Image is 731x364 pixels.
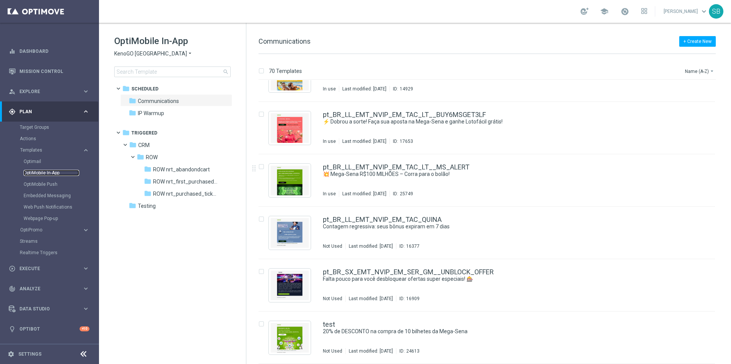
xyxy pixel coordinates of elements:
[251,259,729,312] div: Press SPACE to select this row.
[9,88,16,95] i: person_search
[137,153,144,161] i: folder
[80,326,89,331] div: +10
[138,110,164,117] span: IP Warmup
[400,191,413,197] div: 25749
[122,129,130,136] i: folder
[144,190,152,197] i: folder
[8,48,90,54] button: equalizer Dashboard
[271,271,309,300] img: 16909.jpeg
[700,7,708,16] span: keyboard_arrow_down
[8,351,14,358] i: settings
[24,170,79,176] a: OptiMobile In-App
[24,213,98,224] div: Webpage Pop-up
[24,156,98,167] div: Optimail
[20,136,79,142] a: Actions
[323,138,336,144] div: In use
[684,66,716,76] button: Name (A-Z)arrow_drop_down
[679,36,716,47] button: + Create New
[9,108,16,115] i: gps_fixed
[406,348,420,354] div: 24613
[82,226,89,234] i: keyboard_arrow_right
[153,178,219,185] span: ROW nrt_first_purchased_tickets
[346,243,396,249] div: Last modified: [DATE]
[19,266,82,271] span: Execute
[20,250,79,256] a: Realtime Triggers
[400,138,413,144] div: 17653
[20,238,79,244] a: Streams
[389,191,413,197] div: ID:
[24,167,98,179] div: OptiMobile In-App
[9,41,89,61] div: Dashboard
[19,286,82,291] span: Analyze
[20,227,90,233] button: OptiPromo keyboard_arrow_right
[20,236,98,247] div: Streams
[339,86,389,92] div: Last modified: [DATE]
[8,109,90,115] button: gps_fixed Plan keyboard_arrow_right
[138,203,156,209] span: Testing
[9,265,82,272] div: Execute
[396,296,420,302] div: ID:
[389,86,413,92] div: ID:
[346,348,396,354] div: Last modified: [DATE]
[8,306,90,312] button: Data Studio keyboard_arrow_right
[20,133,98,144] div: Actions
[9,48,16,55] i: equalizer
[8,89,90,95] button: person_search Explore keyboard_arrow_right
[129,109,136,117] i: folder
[18,352,41,356] a: Settings
[82,88,89,95] i: keyboard_arrow_right
[323,275,683,283] div: Falta pouco para você desbloquear ofertas super especiais! 🎰
[251,312,729,364] div: Press SPACE to select this row.
[114,66,231,77] input: Search Template
[9,108,82,115] div: Plan
[600,7,608,16] span: school
[8,326,90,332] div: lightbulb Optibot +10
[323,171,666,178] a: 💥 Mega-Sena R$100 MILHÕES – Corra para o bolão!
[153,190,219,197] span: ROW nrt_purchased_tickets
[131,130,157,136] span: Triggered
[396,348,420,354] div: ID:
[9,88,82,95] div: Explore
[323,191,336,197] div: In use
[223,69,229,75] span: search
[9,265,16,272] i: play_circle_outline
[138,142,150,149] span: CRM
[323,216,442,223] a: pt_BR_LL_EMT_NVIP_EM_TAC_QUINA
[19,109,82,114] span: Plan
[271,218,309,248] img: 16377.jpeg
[82,147,89,154] i: keyboard_arrow_right
[8,286,90,292] button: track_changes Analyze keyboard_arrow_right
[20,224,98,236] div: OptiPromo
[323,321,335,328] a: test
[24,201,98,213] div: Web Push Notifications
[20,247,98,258] div: Realtime Triggers
[271,113,309,143] img: 17653.jpeg
[24,179,98,190] div: OptiMobile Push
[129,202,136,209] i: folder
[19,319,80,339] a: Optibot
[9,285,16,292] i: track_changes
[9,61,89,81] div: Mission Control
[323,269,494,275] a: pt_BR_SX_EMT_NVIP_EM_SER_GM__UNBLOCK_OFFER
[323,328,683,335] div: 20% de DESCONTO na compra de 10 bilhetes da Mega-Sena
[187,50,193,57] i: arrow_drop_down
[122,85,130,92] i: folder
[82,305,89,312] i: keyboard_arrow_right
[323,223,683,230] div: Contagem regressiva: seus bônus expiram em 7 dias
[20,122,98,133] div: Target Groups
[19,89,82,94] span: Explore
[346,296,396,302] div: Last modified: [DATE]
[129,141,137,149] i: folder
[8,266,90,272] button: play_circle_outline Execute keyboard_arrow_right
[138,98,179,104] span: Communications
[271,323,309,353] img: 24613.jpeg
[24,204,79,210] a: Web Push Notifications
[144,165,152,173] i: folder
[8,68,90,74] div: Mission Control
